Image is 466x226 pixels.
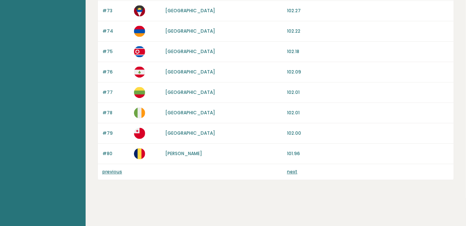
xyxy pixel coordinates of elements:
[165,69,215,75] a: [GEOGRAPHIC_DATA]
[134,26,145,37] img: am.svg
[165,130,215,136] a: [GEOGRAPHIC_DATA]
[134,128,145,139] img: to.svg
[165,150,202,157] a: [PERSON_NAME]
[287,150,449,157] p: 101.96
[134,107,145,118] img: ie.svg
[102,150,130,157] p: #80
[287,89,449,96] p: 102.01
[102,28,130,35] p: #74
[287,7,449,14] p: 102.27
[287,130,449,137] p: 102.00
[102,89,130,96] p: #77
[102,168,122,175] a: previous
[165,7,215,14] a: [GEOGRAPHIC_DATA]
[102,69,130,75] p: #76
[165,48,215,55] a: [GEOGRAPHIC_DATA]
[102,130,130,137] p: #79
[102,7,130,14] p: #73
[102,48,130,55] p: #75
[287,109,449,116] p: 102.01
[287,69,449,75] p: 102.09
[287,48,449,55] p: 102.18
[287,28,449,35] p: 102.22
[134,46,145,57] img: kp.svg
[165,89,215,95] a: [GEOGRAPHIC_DATA]
[134,148,145,159] img: td.svg
[165,109,215,116] a: [GEOGRAPHIC_DATA]
[287,168,297,175] a: next
[165,28,215,34] a: [GEOGRAPHIC_DATA]
[134,66,145,78] img: lb.svg
[134,5,145,16] img: ag.svg
[134,87,145,98] img: lt.svg
[102,109,130,116] p: #78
